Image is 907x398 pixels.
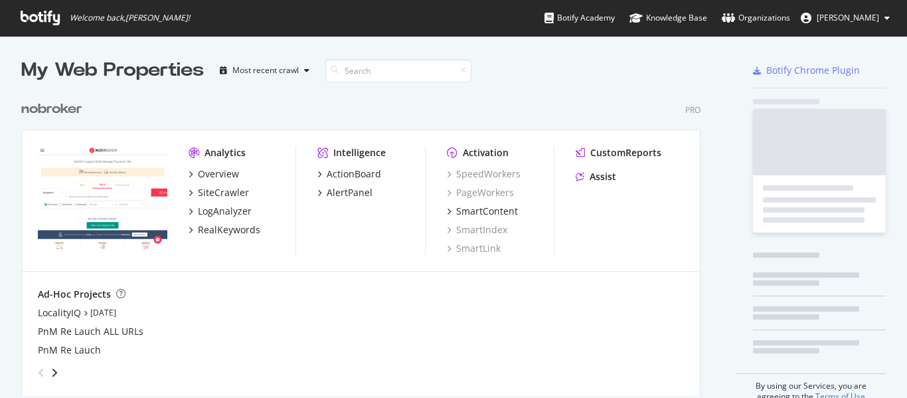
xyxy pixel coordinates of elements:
[70,13,190,23] span: Welcome back, [PERSON_NAME] !
[327,167,381,181] div: ActionBoard
[38,146,167,250] img: nobroker.com
[544,11,615,25] div: Botify Academy
[456,205,518,218] div: SmartContent
[38,306,81,320] a: LocalityIQ
[232,66,299,74] div: Most recent crawl
[447,205,518,218] a: SmartContent
[198,223,260,237] div: RealKeywords
[189,186,249,199] a: SiteCrawler
[463,146,509,159] div: Activation
[38,344,101,357] a: PnM Re Lauch
[317,167,381,181] a: ActionBoard
[317,186,372,199] a: AlertPanel
[590,146,661,159] div: CustomReports
[205,146,246,159] div: Analytics
[629,11,707,25] div: Knowledge Base
[189,205,252,218] a: LogAnalyzer
[790,7,900,29] button: [PERSON_NAME]
[447,242,501,255] a: SmartLink
[38,325,143,338] a: PnM Re Lauch ALL URLs
[766,64,860,77] div: Botify Chrome Plugin
[753,64,860,77] a: Botify Chrome Plugin
[447,186,514,199] a: PageWorkers
[198,205,252,218] div: LogAnalyzer
[590,170,616,183] div: Assist
[21,100,82,119] div: nobroker
[327,186,372,199] div: AlertPanel
[817,12,879,23] span: Rahul Tiwari
[447,223,507,237] a: SmartIndex
[33,362,50,383] div: angle-left
[576,170,616,183] a: Assist
[198,167,239,181] div: Overview
[189,223,260,237] a: RealKeywords
[325,59,471,82] input: Search
[90,307,116,318] a: [DATE]
[21,57,204,84] div: My Web Properties
[576,146,661,159] a: CustomReports
[21,84,711,396] div: grid
[333,146,386,159] div: Intelligence
[21,100,88,119] a: nobroker
[38,288,111,301] div: Ad-Hoc Projects
[722,11,790,25] div: Organizations
[447,167,521,181] a: SpeedWorkers
[189,167,239,181] a: Overview
[685,104,701,116] div: Pro
[198,186,249,199] div: SiteCrawler
[214,60,315,81] button: Most recent crawl
[50,366,59,379] div: angle-right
